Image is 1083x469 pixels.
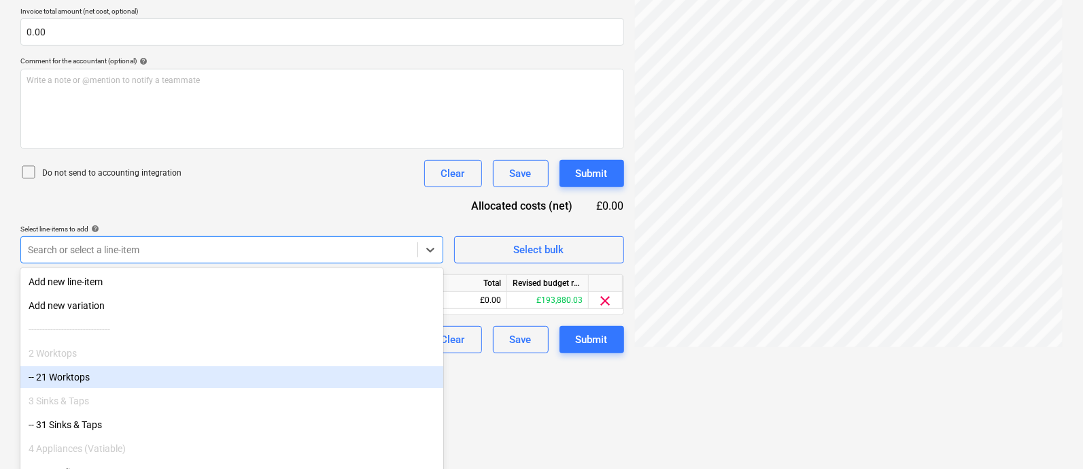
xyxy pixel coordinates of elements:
[20,390,443,412] div: 3 Sinks & Taps
[20,366,443,388] div: -- 21 Worktops
[20,438,443,459] div: 4 Appliances (Vatiable)
[42,167,182,179] p: Do not send to accounting integration
[441,165,465,182] div: Clear
[20,319,443,340] div: ------------------------------
[20,7,624,18] p: Invoice total amount (net cost, optional)
[560,160,624,187] button: Submit
[447,198,594,214] div: Allocated costs (net)
[493,326,549,353] button: Save
[20,342,443,364] div: 2 Worktops
[20,271,443,293] div: Add new line-item
[426,292,507,309] div: £0.00
[20,56,624,65] div: Comment for the accountant (optional)
[510,331,532,349] div: Save
[594,198,624,214] div: £0.00
[1015,404,1083,469] iframe: Chat Widget
[20,18,624,46] input: Invoice total amount (net cost, optional)
[598,293,614,309] span: clear
[20,295,443,317] div: Add new variation
[424,326,482,353] button: Clear
[424,160,482,187] button: Clear
[510,165,532,182] div: Save
[454,236,624,263] button: Select bulk
[137,57,148,65] span: help
[507,275,589,292] div: Revised budget remaining
[507,292,589,309] div: £193,880.03
[426,275,507,292] div: Total
[576,165,608,182] div: Submit
[576,331,608,349] div: Submit
[20,414,443,436] div: -- 31 Sinks & Taps
[514,241,564,259] div: Select bulk
[88,225,99,233] span: help
[20,225,443,233] div: Select line-items to add
[441,331,465,349] div: Clear
[560,326,624,353] button: Submit
[493,160,549,187] button: Save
